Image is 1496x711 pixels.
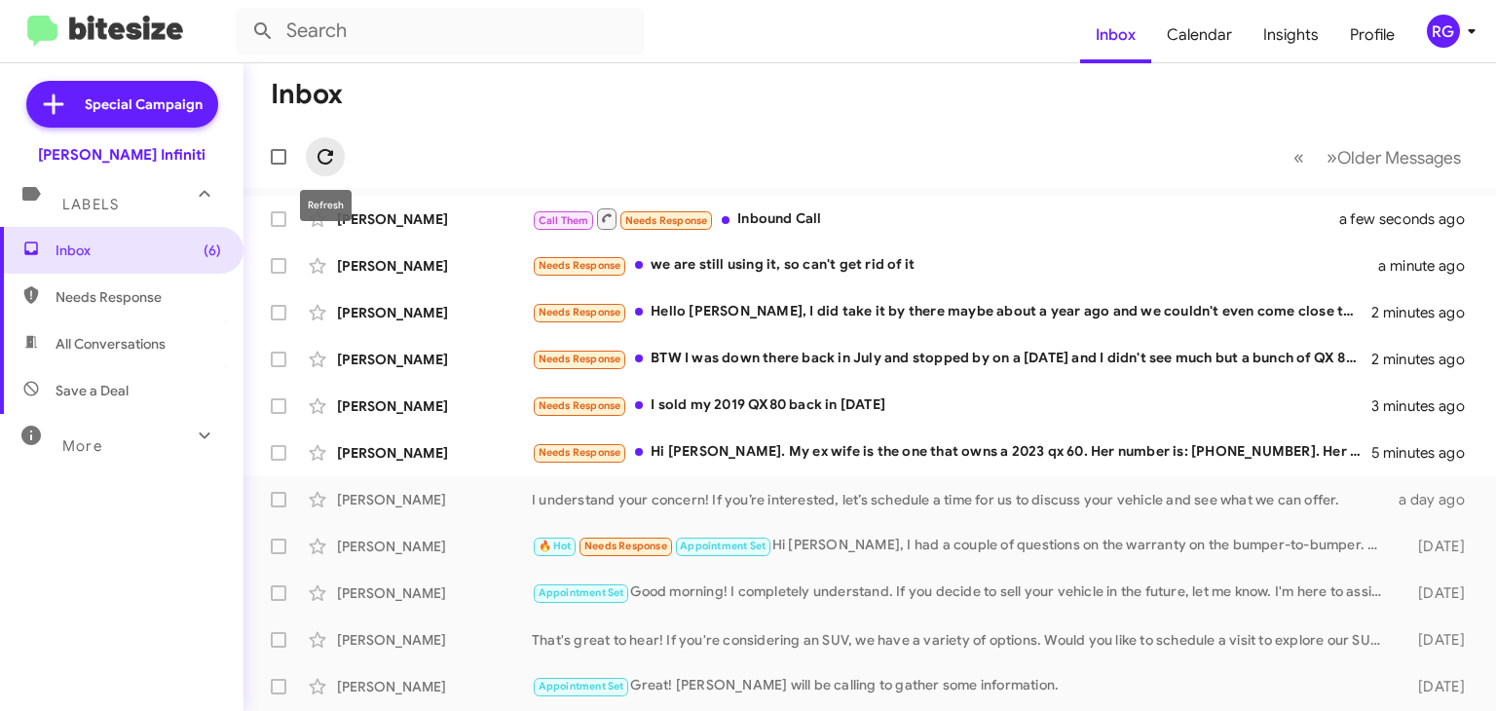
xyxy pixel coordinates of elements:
span: Needs Response [584,540,667,552]
span: Call Them [539,214,589,227]
div: [PERSON_NAME] [337,443,532,463]
div: BTW I was down there back in July and stopped by on a [DATE] and I didn't see much but a bunch of... [532,348,1371,370]
span: Needs Response [625,214,708,227]
div: [PERSON_NAME] [337,209,532,229]
div: Hi [PERSON_NAME], I had a couple of questions on the warranty on the bumper-to-bumper. What does ... [532,535,1394,557]
div: [PERSON_NAME] [337,537,532,556]
div: [DATE] [1394,677,1480,696]
div: RG [1427,15,1460,48]
div: [PERSON_NAME] [337,490,532,509]
h1: Inbox [271,79,343,110]
div: [PERSON_NAME] [337,677,532,696]
span: Special Campaign [85,94,203,114]
span: Needs Response [539,353,621,365]
span: Appointment Set [539,680,624,692]
span: 🔥 Hot [539,540,572,552]
div: Hello [PERSON_NAME], I did take it by there maybe about a year ago and we couldn't even come clos... [532,301,1371,323]
div: [PERSON_NAME] Infiniti [38,145,206,165]
span: (6) [204,241,221,260]
div: [PERSON_NAME] [337,583,532,603]
div: Good morning! I completely understand. If you decide to sell your vehicle in the future, let me k... [532,581,1394,604]
nav: Page navigation example [1283,137,1473,177]
span: « [1293,145,1304,169]
div: we are still using it, so can't get rid of it [532,254,1378,277]
span: Needs Response [539,259,621,272]
div: a minute ago [1378,256,1480,276]
span: More [62,437,102,455]
button: Previous [1282,137,1316,177]
span: Older Messages [1337,147,1461,168]
span: Appointment Set [680,540,766,552]
div: 2 minutes ago [1371,303,1480,322]
div: 3 minutes ago [1371,396,1480,416]
a: Special Campaign [26,81,218,128]
div: That's great to hear! If you're considering an SUV, we have a variety of options. Would you like ... [532,630,1394,650]
div: Inbound Call [532,206,1364,231]
span: Needs Response [539,306,621,318]
div: a day ago [1394,490,1480,509]
div: 2 minutes ago [1371,350,1480,369]
div: [PERSON_NAME] [337,630,532,650]
div: I sold my 2019 QX80 back in [DATE] [532,394,1371,417]
input: Search [236,8,645,55]
div: [PERSON_NAME] [337,350,532,369]
div: Great! [PERSON_NAME] will be calling to gather some information. [532,675,1394,697]
span: Needs Response [539,446,621,459]
div: [DATE] [1394,537,1480,556]
button: RG [1410,15,1475,48]
a: Inbox [1080,7,1151,63]
span: All Conversations [56,334,166,354]
div: [PERSON_NAME] [337,303,532,322]
div: a few seconds ago [1364,209,1480,229]
div: [DATE] [1394,583,1480,603]
a: Calendar [1151,7,1248,63]
div: [PERSON_NAME] [337,396,532,416]
div: I understand your concern! If you’re interested, let’s schedule a time for us to discuss your veh... [532,490,1394,509]
div: 5 minutes ago [1371,443,1480,463]
div: Hi [PERSON_NAME]. My ex wife is the one that owns a 2023 qx 60. Her number is: [PHONE_NUMBER]. He... [532,441,1371,464]
div: [DATE] [1394,630,1480,650]
button: Next [1315,137,1473,177]
span: Needs Response [539,399,621,412]
span: » [1327,145,1337,169]
span: Labels [62,196,119,213]
span: Appointment Set [539,586,624,599]
span: Save a Deal [56,381,129,400]
div: [PERSON_NAME] [337,256,532,276]
a: Insights [1248,7,1334,63]
a: Profile [1334,7,1410,63]
span: Inbox [56,241,221,260]
span: Needs Response [56,287,221,307]
div: Refresh [300,190,352,221]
